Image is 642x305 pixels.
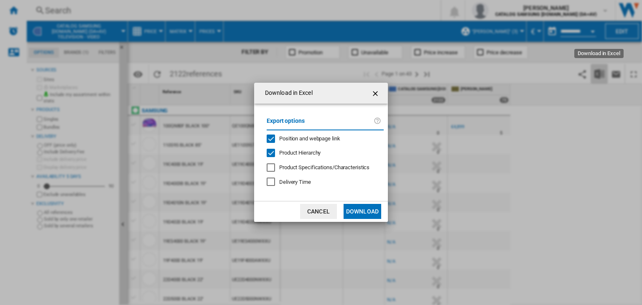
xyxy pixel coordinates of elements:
span: Product Specifications/Characteristics [279,164,369,170]
h4: Download in Excel [261,89,313,97]
ng-md-icon: getI18NText('BUTTONS.CLOSE_DIALOG') [371,89,381,99]
button: Cancel [300,204,337,219]
span: Position and webpage link [279,135,340,142]
div: Only applies to Category View [279,164,369,171]
span: Delivery Time [279,179,311,185]
button: getI18NText('BUTTONS.CLOSE_DIALOG') [368,85,385,102]
button: Download [344,204,381,219]
span: Product Hierarchy [279,150,321,156]
label: Export options [267,116,374,132]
